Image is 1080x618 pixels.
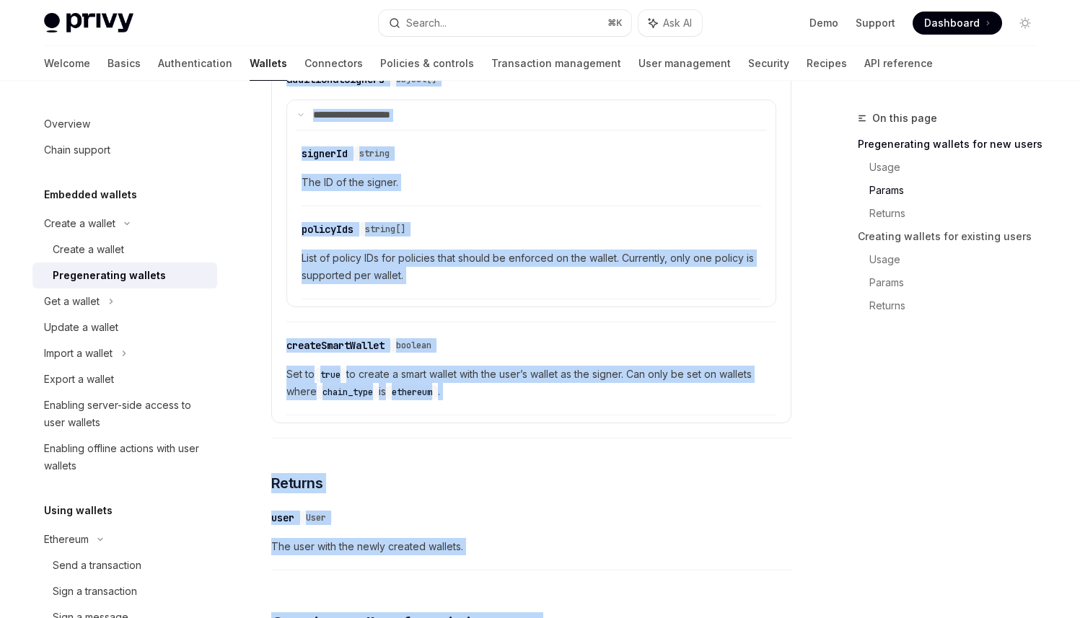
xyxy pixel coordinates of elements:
a: Create a wallet [32,237,217,262]
a: Returns [869,294,1048,317]
a: Chain support [32,137,217,163]
div: Enabling server-side access to user wallets [44,397,208,431]
a: Params [869,179,1048,202]
a: Basics [107,46,141,81]
a: Transaction management [491,46,621,81]
a: Policies & controls [380,46,474,81]
code: true [315,368,346,382]
a: Dashboard [913,12,1002,35]
div: Sign a transaction [53,583,137,600]
a: Send a transaction [32,552,217,578]
a: Security [748,46,789,81]
a: Params [869,271,1048,294]
a: API reference [864,46,933,81]
span: On this page [872,110,937,127]
span: string [359,148,390,159]
div: user [271,511,294,525]
div: Search... [406,14,447,32]
a: Pregenerating wallets [32,262,217,288]
a: Overview [32,111,217,137]
a: Welcome [44,46,90,81]
div: policyIds [302,222,354,237]
div: Export a wallet [44,371,114,388]
h5: Embedded wallets [44,186,137,203]
span: object[] [396,74,436,85]
a: Usage [869,248,1048,271]
a: Wallets [250,46,287,81]
div: signerId [302,146,348,161]
span: List of policy IDs for policies that should be enforced on the wallet. Currently, only one policy... [302,250,761,284]
a: Support [856,16,895,30]
span: The user with the newly created wallets. [271,538,791,555]
button: Toggle dark mode [1014,12,1037,35]
div: Enabling offline actions with user wallets [44,440,208,474]
span: Set to to create a smart wallet with the user’s wallet as the signer. Can only be set on wallets ... [286,366,776,400]
button: Ask AI [638,10,702,36]
span: Ask AI [663,16,692,30]
a: User management [638,46,731,81]
a: Update a wallet [32,314,217,340]
a: Enabling server-side access to user wallets [32,392,217,436]
div: Get a wallet [44,293,100,310]
button: Search...⌘K [379,10,631,36]
a: Demo [809,16,838,30]
div: Send a transaction [53,557,141,574]
a: Creating wallets for existing users [858,225,1048,248]
a: Authentication [158,46,232,81]
div: Create a wallet [53,241,124,258]
div: Ethereum [44,531,89,548]
span: ⌘ K [607,17,623,29]
a: Connectors [304,46,363,81]
a: Export a wallet [32,366,217,392]
code: chain_type [317,385,379,400]
div: Import a wallet [44,345,113,362]
a: Pregenerating wallets for new users [858,133,1048,156]
a: Usage [869,156,1048,179]
a: Recipes [807,46,847,81]
div: Pregenerating wallets [53,267,166,284]
div: Overview [44,115,90,133]
a: Returns [869,202,1048,225]
img: light logo [44,13,133,33]
span: boolean [396,340,431,351]
div: Create a wallet [44,215,115,232]
a: Enabling offline actions with user wallets [32,436,217,479]
a: Sign a transaction [32,578,217,604]
div: Chain support [44,141,110,159]
span: User [306,512,326,524]
div: createSmartWallet [286,338,385,353]
span: Returns [271,473,323,493]
div: Update a wallet [44,319,118,336]
span: Dashboard [924,16,980,30]
code: ethereum [386,385,438,400]
span: The ID of the signer. [302,174,761,191]
span: string[] [365,224,405,235]
h5: Using wallets [44,502,113,519]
